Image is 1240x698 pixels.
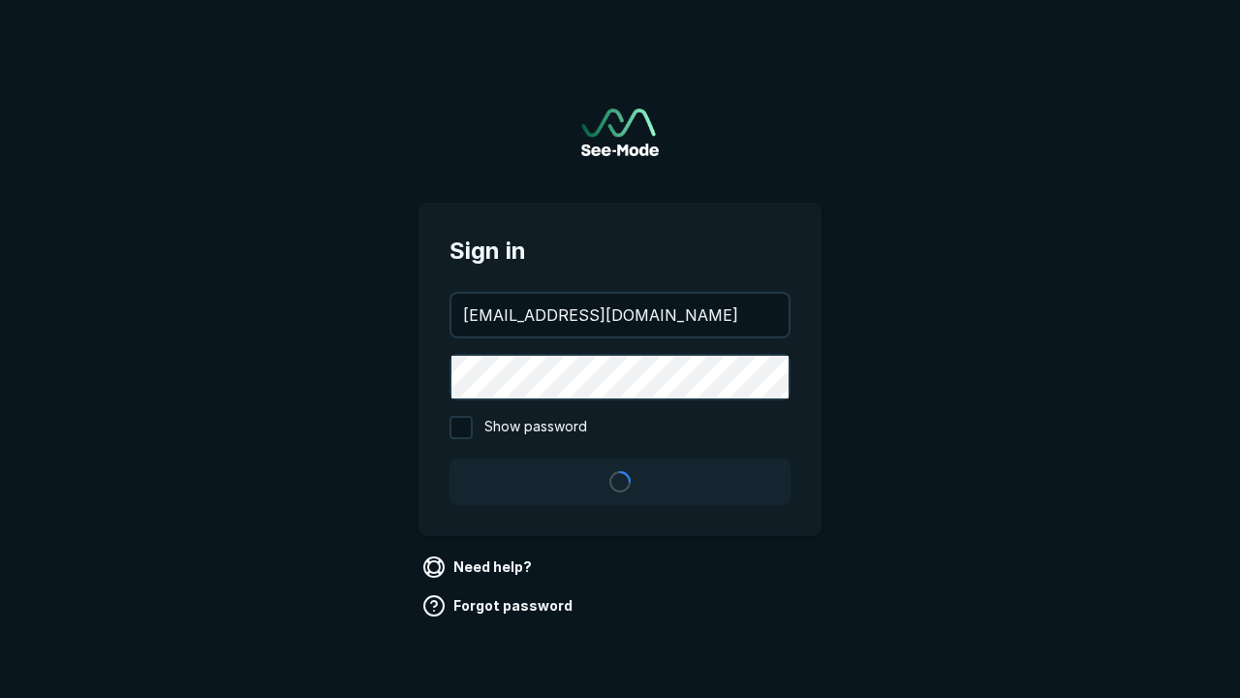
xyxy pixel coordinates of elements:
a: Need help? [418,552,540,583]
input: your@email.com [451,294,789,336]
span: Sign in [449,234,790,269]
span: Show password [484,416,587,439]
a: Go to sign in [581,109,659,156]
img: See-Mode Logo [581,109,659,156]
a: Forgot password [418,590,580,621]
